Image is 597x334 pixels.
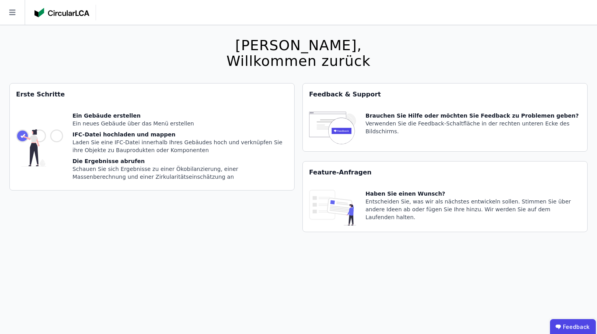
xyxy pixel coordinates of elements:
[10,83,294,105] div: Erste Schritte
[226,38,371,53] div: [PERSON_NAME],
[309,112,356,145] img: feedback-icon-HCTs5lye.svg
[365,112,581,120] div: Brauchen Sie Hilfe oder möchten Sie Feedback zu Problemen geben?
[365,198,581,221] div: Entscheiden Sie, was wir als nächstes entwickeln sollen. Stimmen Sie über andere Ideen ab oder fü...
[309,190,356,225] img: feature_request_tile-UiXE1qGU.svg
[72,112,288,120] div: Ein Gebäude erstellen
[226,53,371,69] div: Willkommen zurück
[72,157,288,165] div: Die Ergebnisse abrufen
[72,138,288,154] div: Laden Sie eine IFC-Datei innerhalb Ihres Gebäudes hoch und verknüpfen Sie ihre Objekte zu Bauprod...
[365,120,581,135] div: Verwenden Sie die Feedback-Schaltfläche in der rechten unteren Ecke des Bildschirms.
[72,131,288,138] div: IFC-Datei hochladen und mappen
[303,83,587,105] div: Feedback & Support
[72,165,288,181] div: Schauen Sie sich Ergebnisse zu einer Ökobilanzierung, einer Massenberechnung und einer Zirkularit...
[72,120,288,127] div: Ein neues Gebäude über das Menü erstellen
[34,8,89,17] img: Concular
[16,112,63,184] img: getting_started_tile-DrF_GRSv.svg
[303,162,587,183] div: Feature-Anfragen
[365,190,581,198] div: Haben Sie einen Wunsch?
